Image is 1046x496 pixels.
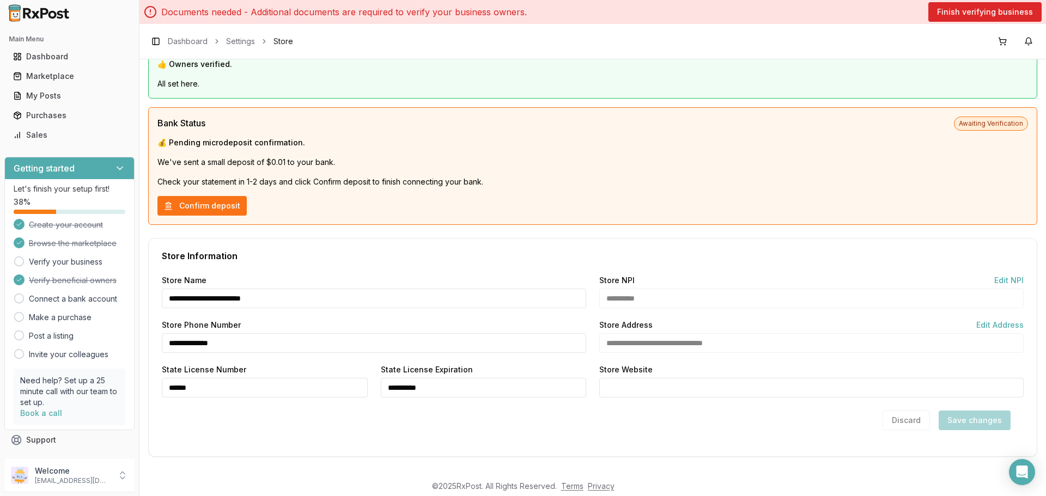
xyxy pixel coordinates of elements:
h2: Main Menu [9,35,130,44]
div: Store Information [162,252,1024,260]
img: User avatar [11,467,28,484]
button: Sales [4,126,135,144]
button: Feedback [4,450,135,469]
a: Marketplace [9,66,130,86]
span: Bank Status [157,117,205,130]
label: State License Expiration [381,366,473,373]
a: Make a purchase [29,312,92,323]
span: Create your account [29,219,103,230]
a: Dashboard [9,47,130,66]
label: Store NPI [599,277,635,284]
p: Welcome [35,466,111,476]
p: All set here. [157,78,1028,89]
div: Marketplace [13,71,126,82]
p: Check your statement in 1-2 days and click Confirm deposit to finish connecting your bank. [157,176,1028,187]
a: Dashboard [168,36,208,47]
a: Connect a bank account [29,293,117,304]
a: Settings [226,36,255,47]
button: Dashboard [4,48,135,65]
p: Need help? Set up a 25 minute call with our team to set up. [20,375,119,408]
div: My Posts [13,90,126,101]
span: Feedback [26,454,63,465]
button: Purchases [4,107,135,124]
a: Purchases [9,106,130,125]
div: Dashboard [13,51,126,62]
a: Terms [561,481,583,491]
nav: breadcrumb [168,36,293,47]
span: Browse the marketplace [29,238,117,249]
label: Store Website [599,366,653,373]
a: Book a call [20,408,62,418]
label: Store Name [162,277,206,284]
a: Verify your business [29,256,102,267]
div: Open Intercom Messenger [1009,459,1035,485]
button: Marketplace [4,68,135,85]
span: Awaiting Verification [954,117,1028,131]
button: Support [4,430,135,450]
a: Sales [9,125,130,145]
a: Post a listing [29,330,74,341]
span: Verify beneficial owners [29,275,117,286]
h3: Getting started [14,162,75,175]
a: Privacy [588,481,615,491]
label: State License Number [162,366,246,373]
span: 38 % [14,197,31,207]
a: Invite your colleagues [29,349,108,360]
label: Store Address [599,321,653,329]
div: Purchases [13,110,126,121]
span: Store [273,36,293,47]
button: Confirm deposit [157,196,247,216]
p: We've sent a small deposit of $0.01 to your bank. [157,157,1028,168]
p: Documents needed - Additional documents are required to verify your business owners. [161,5,527,19]
button: My Posts [4,87,135,105]
img: RxPost Logo [4,4,74,22]
label: Store Phone Number [162,321,241,329]
button: Finish verifying business [928,2,1042,22]
p: 💰 Pending microdeposit confirmation. [157,137,1028,148]
div: Sales [13,130,126,140]
p: [EMAIL_ADDRESS][DOMAIN_NAME] [35,476,111,485]
p: 👍 Owners verified. [157,59,1028,70]
a: My Posts [9,86,130,106]
p: Let's finish your setup first! [14,183,125,194]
